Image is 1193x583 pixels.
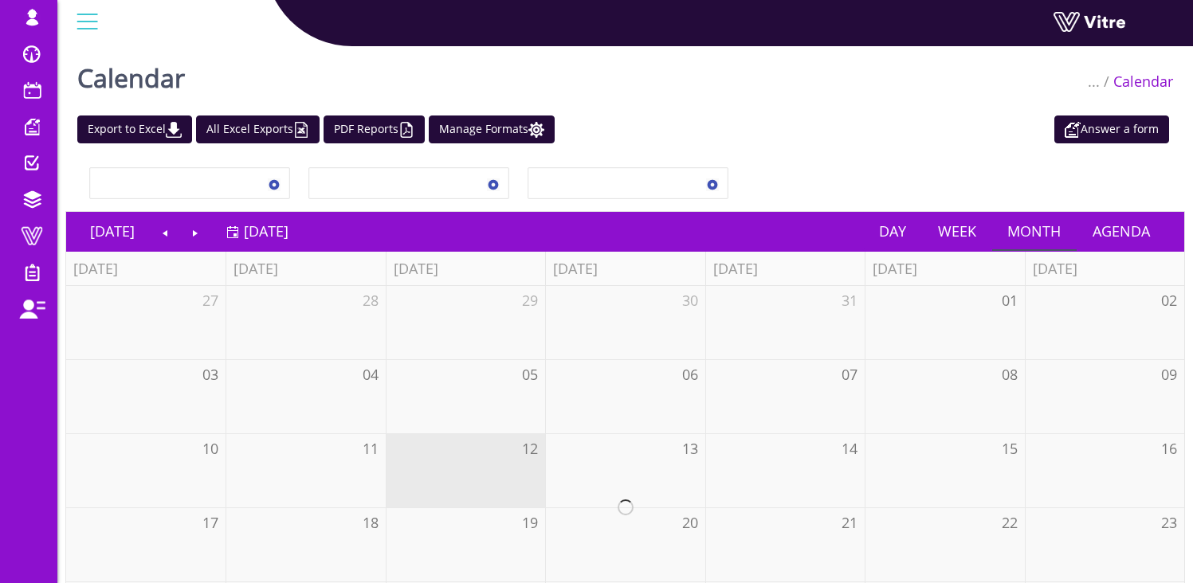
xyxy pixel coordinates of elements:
a: Export to Excel [77,115,192,143]
th: [DATE] [545,252,704,286]
a: Day [863,213,922,249]
a: All Excel Exports [196,115,320,143]
th: [DATE] [1025,252,1184,286]
span: select [698,169,727,198]
a: Week [922,213,992,249]
span: [DATE] [244,221,288,241]
a: Next [180,213,210,249]
img: appointment_white2.png [1065,122,1081,138]
a: Manage Formats [429,115,555,143]
th: [DATE] [66,252,226,286]
img: cal_download.png [166,122,182,138]
span: ... [1088,72,1100,91]
h1: Calendar [77,40,185,108]
a: Previous [151,213,181,249]
a: PDF Reports [324,115,425,143]
a: Answer a form [1054,115,1169,143]
th: [DATE] [865,252,1024,286]
th: [DATE] [226,252,385,286]
img: cal_excel.png [293,122,309,138]
a: [DATE] [74,213,151,249]
a: [DATE] [226,213,288,249]
span: select [260,169,288,198]
img: cal_pdf.png [398,122,414,138]
th: [DATE] [705,252,865,286]
span: select [479,169,508,198]
li: Calendar [1100,72,1173,92]
th: [DATE] [386,252,545,286]
img: cal_settings.png [528,122,544,138]
a: Agenda [1077,213,1166,249]
a: Month [992,213,1077,249]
